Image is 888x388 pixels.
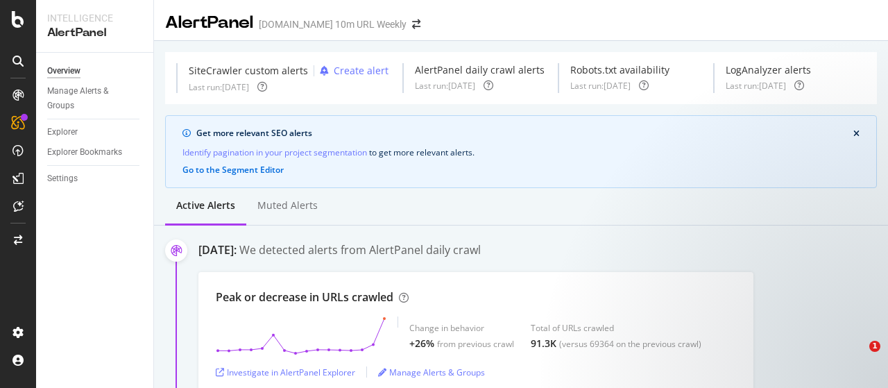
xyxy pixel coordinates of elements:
div: from previous crawl [437,338,514,350]
div: Settings [47,171,78,186]
div: Peak or decrease in URLs crawled [216,289,393,305]
div: SiteCrawler custom alerts [189,64,308,78]
a: Settings [47,171,144,186]
div: We detected alerts from AlertPanel daily crawl [239,242,481,258]
div: arrow-right-arrow-left [412,19,420,29]
div: 91.3K [531,337,556,351]
div: [DATE]: [198,242,237,258]
div: Robots.txt availability [570,63,669,77]
button: Manage Alerts & Groups [378,361,485,383]
div: Change in behavior [409,322,514,334]
div: Overview [47,64,80,78]
div: Get more relevant SEO alerts [196,127,853,140]
iframe: Intercom live chat [841,341,874,374]
div: Muted alerts [257,199,318,212]
a: Overview [47,64,144,78]
button: Investigate in AlertPanel Explorer [216,361,355,383]
div: Manage Alerts & Groups [47,84,130,113]
div: (versus 69364 on the previous crawl) [559,338,701,350]
div: Last run: [DATE] [415,80,475,92]
div: Total of URLs crawled [531,322,701,334]
div: Explorer [47,125,78,140]
div: AlertPanel [47,25,142,41]
div: Create alert [334,64,388,78]
button: Go to the Segment Editor [182,165,284,175]
a: Explorer Bookmarks [47,145,144,160]
a: Investigate in AlertPanel Explorer [216,366,355,378]
div: AlertPanel [165,11,253,35]
div: Last run: [DATE] [726,80,786,92]
button: close banner [850,126,863,142]
a: Explorer [47,125,144,140]
div: AlertPanel daily crawl alerts [415,63,545,77]
div: LogAnalyzer alerts [726,63,811,77]
a: Identify pagination in your project segmentation [182,145,367,160]
a: Manage Alerts & Groups [47,84,144,113]
div: +26% [409,337,434,351]
div: Explorer Bookmarks [47,145,122,160]
span: 1 [869,341,880,352]
div: Last run: [DATE] [189,81,249,93]
div: Last run: [DATE] [570,80,631,92]
div: info banner [165,115,877,188]
div: Intelligence [47,11,142,25]
div: Active alerts [176,199,235,212]
div: to get more relevant alerts . [182,145,860,160]
a: Manage Alerts & Groups [378,366,485,378]
div: [DOMAIN_NAME] 10m URL Weekly [259,17,407,31]
button: Create alert [314,63,388,78]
